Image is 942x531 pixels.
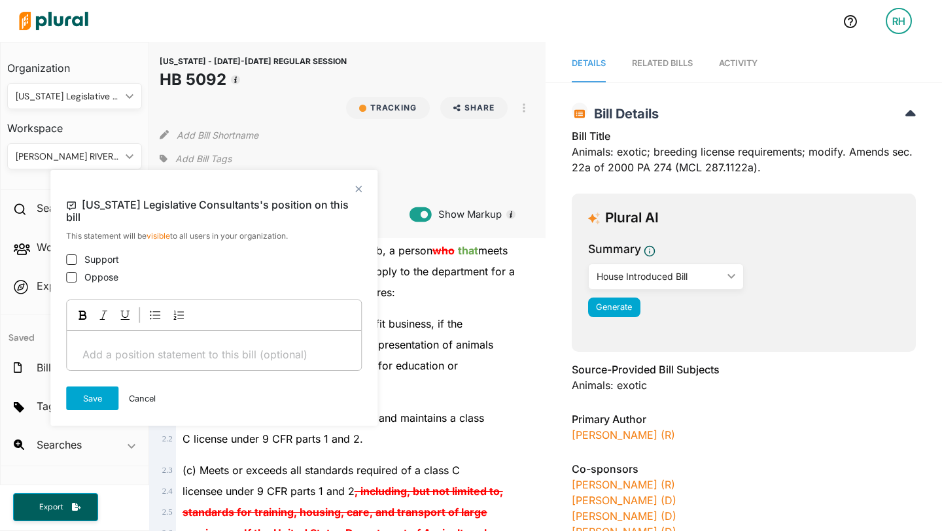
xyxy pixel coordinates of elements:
[435,97,513,119] button: Share
[160,56,347,66] span: [US_STATE] - [DATE]-[DATE] REGULAR SESSION
[147,231,170,241] a: visible
[432,207,502,222] span: Show Markup
[898,487,929,518] iframe: Intercom live chat
[605,210,659,226] h3: Plural AI
[632,57,693,69] div: RELATED BILLS
[719,58,758,68] span: Activity
[129,386,156,410] button: Cancel
[16,90,120,103] div: [US_STATE] Legislative Consultants
[355,485,503,498] del: , including, but not limited to,
[183,505,487,519] del: standards for training, housing, care, and transport of large
[162,434,173,443] span: 2 . 2
[572,461,916,477] h3: Co-sponsors
[37,240,92,254] h2: Workspace
[183,432,363,445] span: C license under 9 CFR parts 1 and 2.
[572,411,916,427] h3: Primary Author
[588,241,641,258] h3: Summary
[572,45,606,82] a: Details
[458,244,478,257] ins: that
[37,437,82,452] h2: Searches
[1,315,148,347] h4: Saved
[84,270,118,284] label: Oppose
[572,494,676,507] a: [PERSON_NAME] (D)
[572,509,676,522] a: [PERSON_NAME] (D)
[160,68,347,92] h1: HB 5092
[37,360,56,375] h2: Bills
[505,209,517,220] div: Tooltip anchor
[230,74,241,86] div: Tooltip anchor
[588,298,640,317] button: Generate
[16,150,120,163] div: [PERSON_NAME] RIVER LAB
[572,58,606,68] span: Details
[66,192,362,230] h4: [US_STATE] Legislative Consultants's position on this bill
[572,128,916,144] h3: Bill Title
[346,97,430,119] button: Tracking
[719,45,758,82] a: Activity
[66,386,118,410] button: Save
[37,279,75,293] h2: Explore
[175,152,232,165] span: Add Bill Tags
[632,45,693,82] a: RELATED BILLS
[177,124,258,145] button: Add Bill Shortname
[162,487,173,496] span: 2 . 4
[572,478,675,491] a: [PERSON_NAME] (R)
[183,485,503,498] span: licensee under 9 CFR parts 1 and 2
[440,97,508,119] button: Share
[162,466,173,475] span: 2 . 3
[160,149,232,169] div: Add tags
[572,377,916,393] div: Animals: exotic
[183,464,460,477] span: (c) Meets or exceeds all standards required of a class C
[66,230,362,248] p: This statement will be to all users in your organization.
[587,106,659,122] span: Bill Details
[37,201,71,215] h2: Search
[84,252,119,266] label: Support
[572,362,916,377] h3: Source-Provided Bill Subjects
[7,109,142,138] h3: Workspace
[37,399,60,413] h2: Tags
[30,502,72,513] span: Export
[7,49,142,78] h3: Organization
[13,493,98,521] button: Export
[162,507,173,517] span: 2 . 5
[597,269,722,283] div: House Introduced Bill
[572,428,675,441] a: [PERSON_NAME] (R)
[572,128,916,183] div: Animals: exotic; breeding license requirements; modify. Amends sec. 22a of 2000 PA 274 (MCL 287.1...
[596,302,632,312] span: Generate
[432,244,455,257] del: who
